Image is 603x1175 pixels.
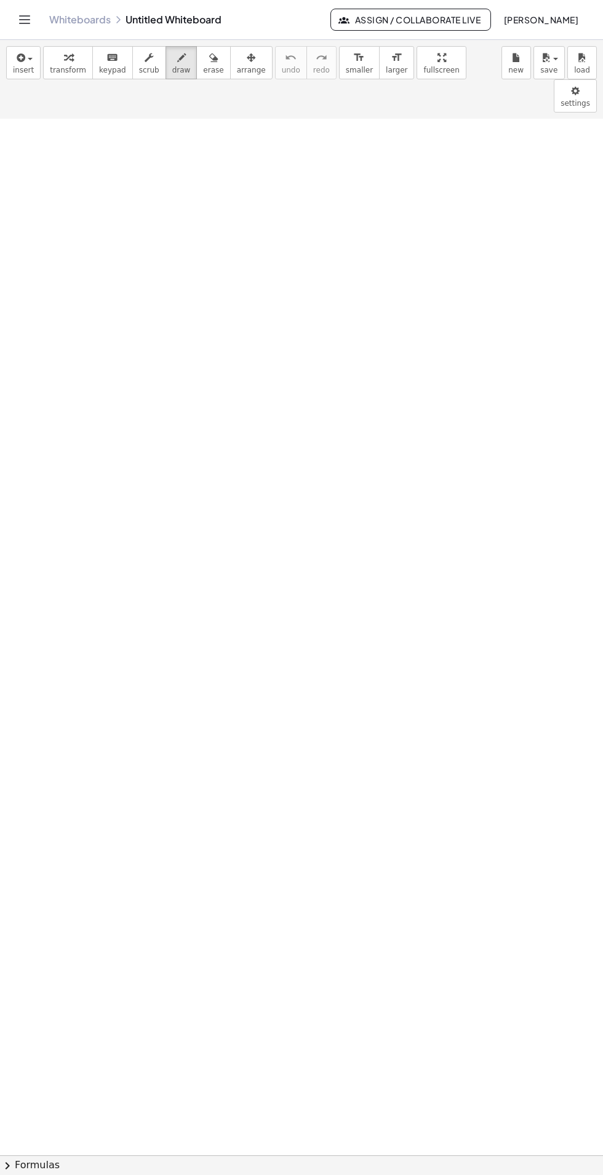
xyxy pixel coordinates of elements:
[574,66,590,74] span: load
[346,66,373,74] span: smaller
[43,46,93,79] button: transform
[132,46,166,79] button: scrub
[540,66,557,74] span: save
[92,46,133,79] button: keyboardkeypad
[313,66,330,74] span: redo
[503,14,578,25] span: [PERSON_NAME]
[306,46,337,79] button: redoredo
[341,14,481,25] span: Assign / Collaborate Live
[13,66,34,74] span: insert
[533,46,565,79] button: save
[230,46,273,79] button: arrange
[139,66,159,74] span: scrub
[379,46,414,79] button: format_sizelarger
[15,10,34,30] button: Toggle navigation
[49,14,111,26] a: Whiteboards
[554,79,597,113] button: settings
[203,66,223,74] span: erase
[316,50,327,65] i: redo
[166,46,198,79] button: draw
[417,46,466,79] button: fullscreen
[353,50,365,65] i: format_size
[6,46,41,79] button: insert
[285,50,297,65] i: undo
[391,50,402,65] i: format_size
[282,66,300,74] span: undo
[99,66,126,74] span: keypad
[275,46,307,79] button: undoundo
[50,66,86,74] span: transform
[501,46,531,79] button: new
[237,66,266,74] span: arrange
[196,46,230,79] button: erase
[561,99,590,108] span: settings
[339,46,380,79] button: format_sizesmaller
[423,66,459,74] span: fullscreen
[330,9,491,31] button: Assign / Collaborate Live
[493,9,588,31] button: [PERSON_NAME]
[386,66,407,74] span: larger
[106,50,118,65] i: keyboard
[172,66,191,74] span: draw
[567,46,597,79] button: load
[508,66,524,74] span: new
